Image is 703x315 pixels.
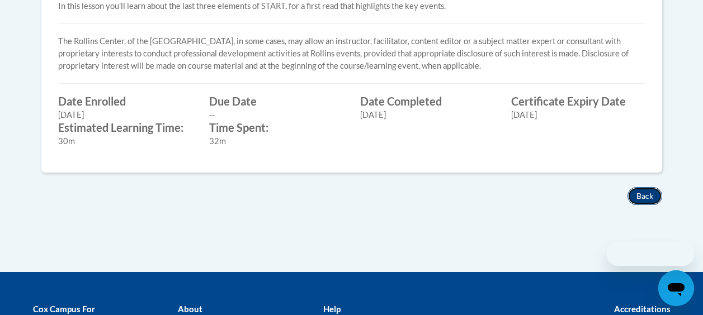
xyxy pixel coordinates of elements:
b: Accreditations [614,304,671,314]
iframe: Close message [580,244,602,266]
label: Time Spent: [209,121,343,133]
div: [DATE] [511,109,645,121]
b: Help [323,304,341,314]
iframe: Button to launch messaging window [658,270,694,306]
button: Back [627,187,662,205]
p: The Rollins Center, of the [GEOGRAPHIC_DATA], in some cases, may allow an instructor, facilitator... [58,35,645,72]
label: Certificate Expiry Date [511,95,645,107]
div: -- [209,109,343,121]
div: 30m [58,135,192,147]
span: Hi. How can we help? [7,8,91,17]
b: Cox Campus For [33,304,95,314]
div: [DATE] [58,109,192,121]
label: Date Enrolled [58,95,192,107]
label: Date Completed [360,95,494,107]
b: About [178,304,202,314]
label: Estimated Learning Time: [58,121,192,133]
div: [DATE] [360,109,494,121]
div: 32m [209,135,343,147]
iframe: Message from company [607,241,694,266]
label: Due Date [209,95,343,107]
